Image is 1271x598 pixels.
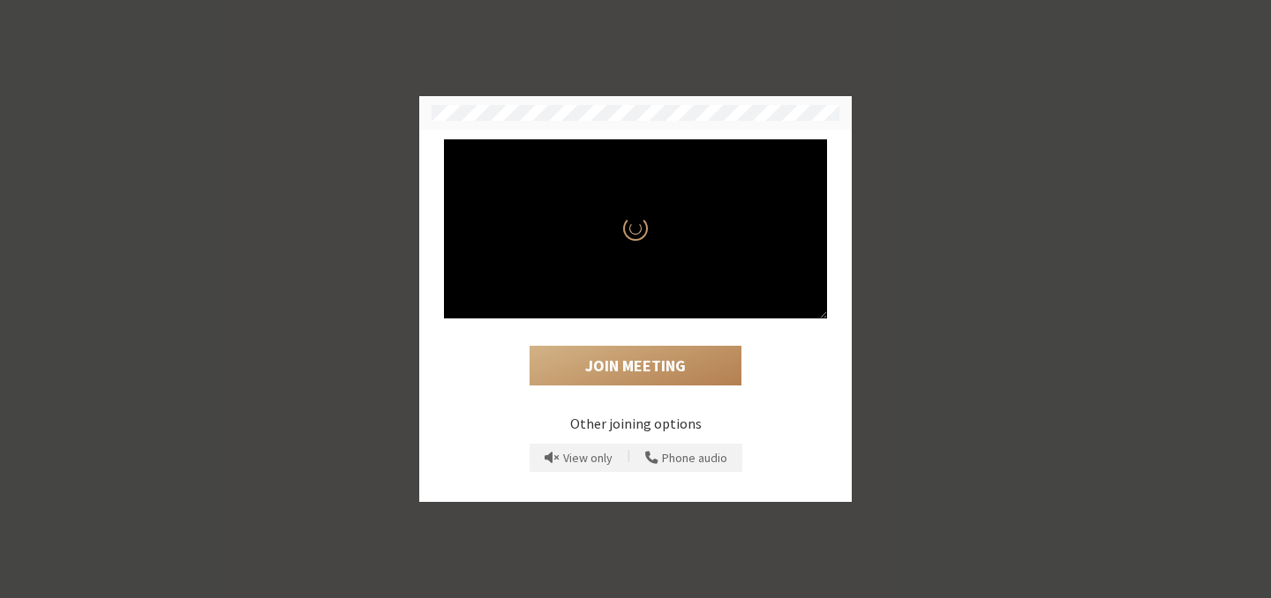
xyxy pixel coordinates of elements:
[538,444,619,472] button: Prevent echo when there is already an active mic and speaker in the room.
[530,346,741,386] button: Join Meeting
[628,446,630,469] span: |
[563,452,613,465] span: View only
[662,452,727,465] span: Phone audio
[639,444,733,472] button: Use your phone for mic and speaker while you view the meeting on this device.
[444,413,827,434] p: Other joining options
